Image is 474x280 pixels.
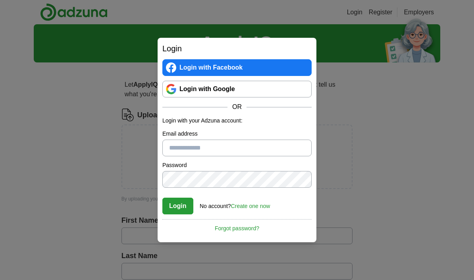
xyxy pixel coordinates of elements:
[200,197,270,210] div: No account?
[162,130,312,138] label: Email address
[162,43,312,54] h2: Login
[231,203,270,209] a: Create one now
[162,117,312,125] p: Login with your Adzuna account:
[162,81,312,97] a: Login with Google
[162,219,312,233] a: Forgot password?
[227,102,247,112] span: OR
[162,198,193,214] button: Login
[162,161,312,169] label: Password
[162,59,312,76] a: Login with Facebook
